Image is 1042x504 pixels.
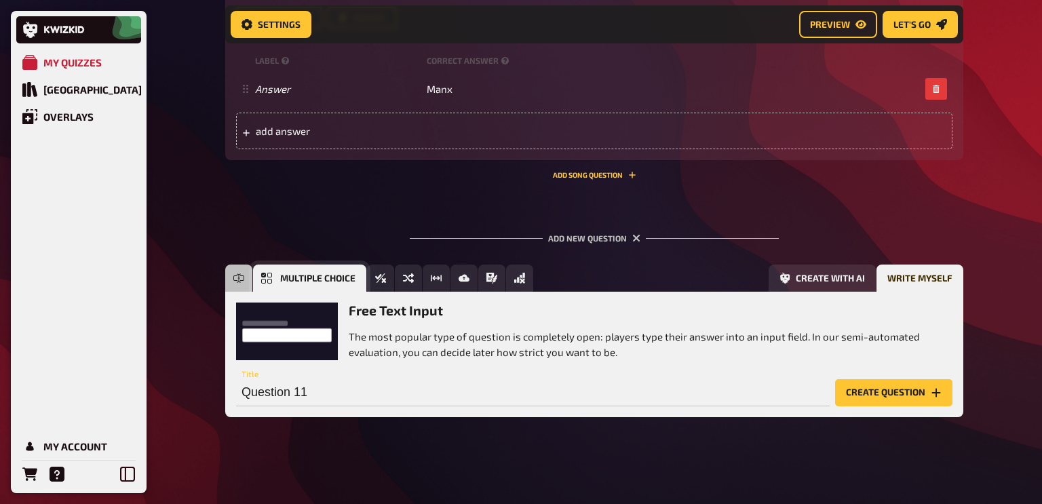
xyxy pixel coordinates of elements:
[255,83,290,95] i: Answer
[231,11,311,38] a: Settings
[799,11,877,38] a: Preview
[253,265,366,292] button: Multiple Choice
[367,265,394,292] button: True / False
[395,265,422,292] button: Sorting Question
[349,329,952,360] p: The most popular type of question is completely open: players type their answer into an input fie...
[410,212,779,254] div: Add new question
[43,461,71,488] a: Help
[423,265,450,292] button: Estimation Question
[16,103,141,130] a: Overlays
[16,49,141,76] a: My Quizzes
[43,440,107,452] div: My Account
[255,55,421,66] small: label
[225,265,252,292] button: Free Text Input
[876,265,963,292] button: Write myself
[506,265,533,292] button: Offline Question
[16,76,141,103] a: Quiz Library
[43,83,142,96] div: [GEOGRAPHIC_DATA]
[478,265,505,292] button: Prose (Long text)
[349,303,952,318] h3: Free Text Input
[427,83,452,95] span: Manx
[258,20,301,29] span: Settings
[427,55,512,66] small: correct answer
[883,11,958,38] a: Let's go
[16,433,141,460] a: My Account
[43,111,94,123] div: Overlays
[835,379,952,406] button: Create question
[553,171,636,179] button: Add Song question
[450,265,478,292] button: Image Answer
[43,56,102,69] div: My Quizzes
[236,379,830,406] input: Title
[256,125,467,137] span: add answer
[769,265,876,292] button: Create with AI
[810,20,850,29] span: Preview
[893,20,931,29] span: Let's go
[280,274,355,284] span: Multiple Choice
[16,461,43,488] a: Orders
